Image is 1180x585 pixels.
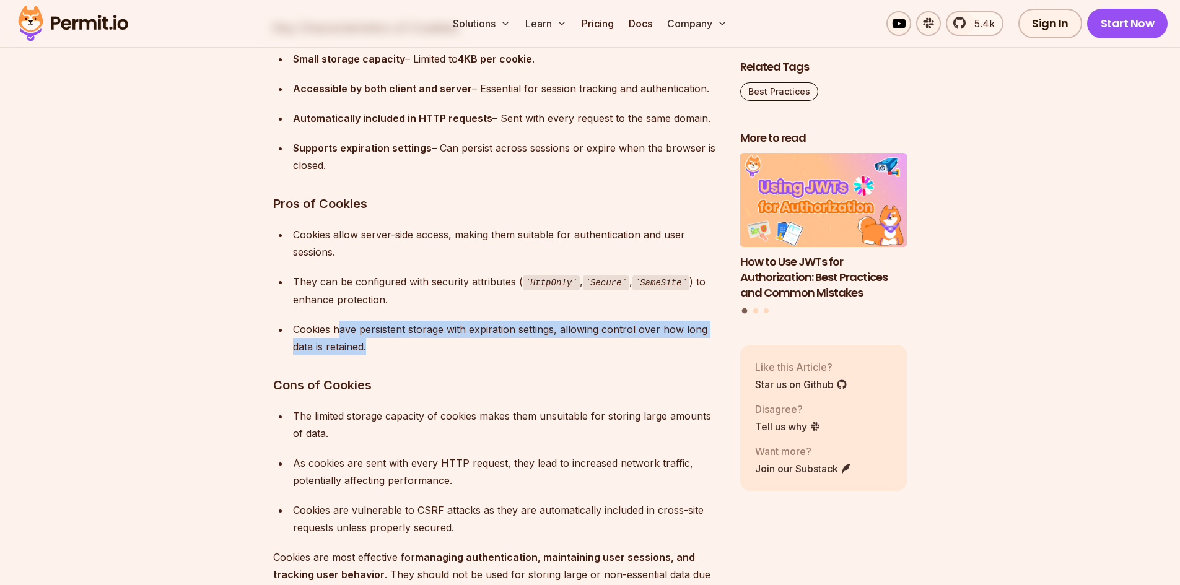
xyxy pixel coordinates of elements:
h2: Related Tags [740,59,907,75]
strong: Supports expiration settings [293,142,432,154]
div: The limited storage capacity of cookies makes them unsuitable for storing large amounts of data. [293,407,720,442]
p: Like this Article? [755,360,847,375]
a: Tell us why [755,419,821,434]
a: 5.4k [946,11,1003,36]
code: SameSite [632,275,689,290]
li: 1 of 3 [740,154,907,301]
a: Start Now [1087,9,1168,38]
h2: More to read [740,131,907,146]
div: As cookies are sent with every HTTP request, they lead to increased network traffic, potentially ... [293,454,720,489]
button: Learn [520,11,572,36]
code: Secure [583,275,629,290]
h3: Cons of Cookies [273,375,720,395]
strong: managing authentication, maintaining user sessions, and tracking user behavior [273,551,695,581]
div: Posts [740,154,907,316]
a: Sign In [1018,9,1082,38]
div: – Limited to . [293,50,720,67]
img: How to Use JWTs for Authorization: Best Practices and Common Mistakes [740,154,907,248]
div: – Essential for session tracking and authentication. [293,80,720,97]
h3: How to Use JWTs for Authorization: Best Practices and Common Mistakes [740,254,907,300]
a: Docs [624,11,657,36]
a: Best Practices [740,82,818,101]
strong: Small storage capacity [293,53,405,65]
p: Disagree? [755,402,821,417]
strong: Automatically included in HTTP requests [293,112,492,124]
div: – Can persist across sessions or expire when the browser is closed. [293,139,720,174]
span: 5.4k [967,16,995,31]
button: Company [662,11,732,36]
button: Solutions [448,11,515,36]
button: Go to slide 1 [742,308,748,314]
div: Cookies allow server-side access, making them suitable for authentication and user sessions. [293,226,720,261]
a: Star us on Github [755,377,847,392]
div: – Sent with every request to the same domain. [293,110,720,127]
div: Cookies are vulnerable to CSRF attacks as they are automatically included in cross-site requests ... [293,501,720,536]
a: Pricing [577,11,619,36]
strong: 4KB per cookie [458,53,532,65]
p: Want more? [755,444,852,459]
code: HttpOnly [523,275,580,290]
h3: Pros of Cookies [273,194,720,214]
div: Cookies have persistent storage with expiration settings, allowing control over how long data is ... [293,321,720,355]
a: Join our Substack [755,461,852,476]
button: Go to slide 2 [753,308,758,313]
button: Go to slide 3 [764,308,769,313]
strong: Accessible by both client and server [293,82,472,95]
img: Permit logo [12,2,134,45]
div: They can be configured with security attributes ( , , ) to enhance protection. [293,273,720,308]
